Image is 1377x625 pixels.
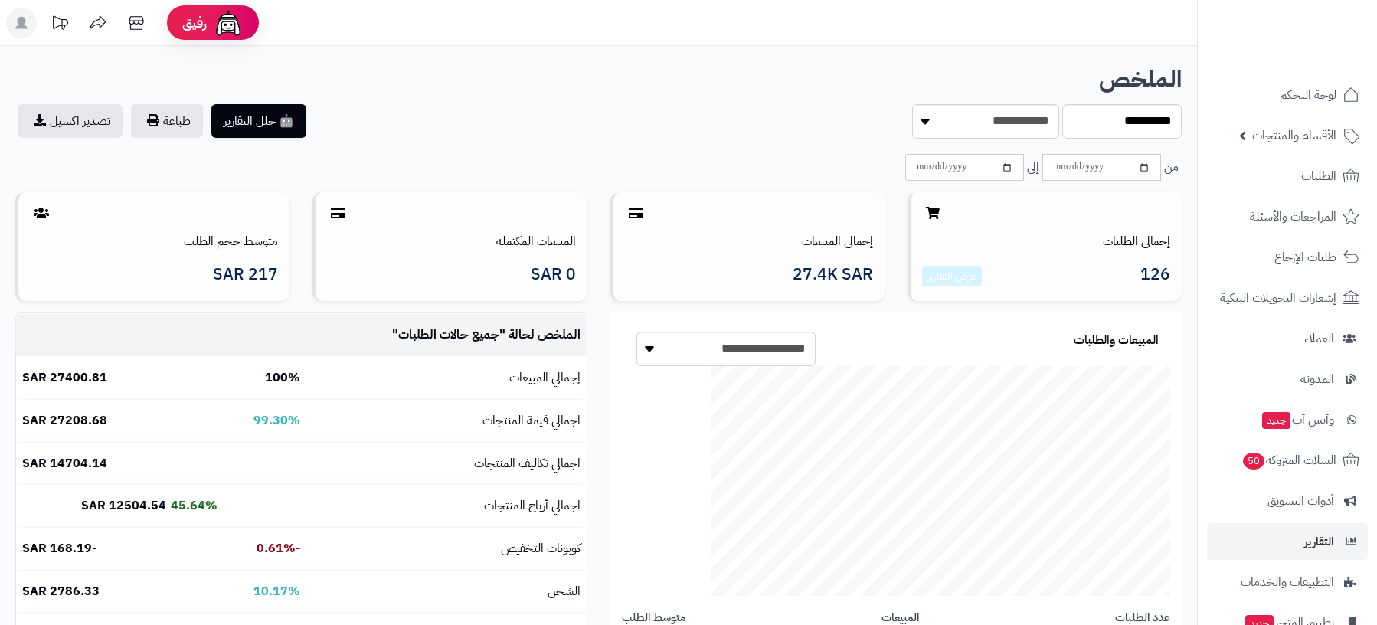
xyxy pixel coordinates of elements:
a: العملاء [1207,320,1368,357]
b: الملخص [1099,61,1182,97]
span: أدوات التسويق [1267,490,1334,512]
b: 99.30% [253,411,300,430]
span: 0 SAR [531,266,576,283]
a: تصدير اكسيل [18,104,123,138]
td: - [16,485,224,527]
img: ai-face.png [213,8,244,38]
a: الطلبات [1207,158,1368,195]
b: -0.61% [257,539,300,558]
h3: المبيعات والطلبات [1074,334,1159,348]
a: تحديثات المنصة [41,8,79,42]
td: الملخص لحالة " " [306,314,587,356]
span: لوحة التحكم [1280,84,1336,106]
b: 14704.14 SAR [22,454,107,473]
a: متوسط حجم الطلب [184,232,278,250]
a: التطبيقات والخدمات [1207,564,1368,600]
td: كوبونات التخفيض [306,528,587,570]
span: وآتس آب [1261,409,1334,430]
a: المراجعات والأسئلة [1207,198,1368,235]
span: السلات المتروكة [1241,450,1336,471]
a: أدوات التسويق [1207,483,1368,519]
span: إشعارات التحويلات البنكية [1220,287,1336,309]
span: جميع حالات الطلبات [398,326,499,344]
b: -168.19 SAR [22,539,96,558]
a: السلات المتروكة50 [1207,442,1368,479]
span: المدونة [1300,368,1334,390]
b: 12504.54 SAR [81,496,166,515]
a: إجمالي المبيعات [802,232,873,250]
span: إلى [1027,159,1039,176]
span: التطبيقات والخدمات [1241,571,1334,593]
span: التقارير [1304,531,1334,552]
b: 27208.68 SAR [22,411,107,430]
span: الطلبات [1301,165,1336,187]
td: إجمالي المبيعات [306,357,587,399]
a: المدونة [1207,361,1368,398]
a: طلبات الإرجاع [1207,239,1368,276]
button: طباعة [131,104,203,138]
b: 2786.33 SAR [22,582,100,600]
a: التقارير [1207,523,1368,560]
a: المبيعات المكتملة [496,232,576,250]
span: 217 SAR [213,266,278,283]
span: 27.4K SAR [793,266,873,283]
a: وآتس آبجديد [1207,401,1368,438]
a: إجمالي الطلبات [1103,232,1170,250]
a: إشعارات التحويلات البنكية [1207,280,1368,316]
span: طلبات الإرجاع [1274,247,1336,268]
span: 126 [1140,266,1170,287]
span: جديد [1262,412,1290,429]
button: 🤖 حلل التقارير [211,104,306,138]
span: من [1164,159,1179,176]
span: العملاء [1304,328,1334,349]
a: لوحة التحكم [1207,77,1368,113]
b: 10.17% [253,582,300,600]
a: عرض التقارير [927,268,976,284]
td: اجمالي أرباح المنتجات [306,485,587,527]
b: 27400.81 SAR [22,368,107,387]
td: اجمالي قيمة المنتجات [306,400,587,442]
span: الأقسام والمنتجات [1252,125,1336,146]
span: 50 [1243,453,1264,470]
span: رفيق [182,14,207,32]
img: logo-2.png [1273,43,1362,75]
b: 100% [265,368,300,387]
td: اجمالي تكاليف المنتجات [306,443,587,485]
span: المراجعات والأسئلة [1250,206,1336,227]
b: 45.64% [171,496,218,515]
td: الشحن [306,571,587,613]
